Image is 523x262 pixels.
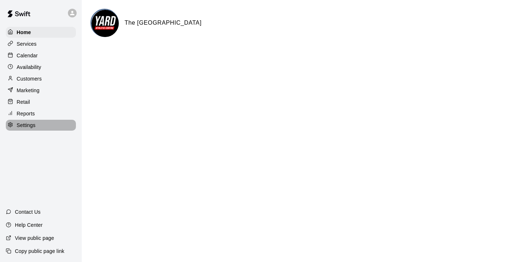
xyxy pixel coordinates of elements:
[17,87,40,94] p: Marketing
[17,40,37,48] p: Services
[17,98,30,106] p: Retail
[15,247,64,255] p: Copy public page link
[15,234,54,242] p: View public page
[125,18,202,28] h6: The [GEOGRAPHIC_DATA]
[6,50,76,61] a: Calendar
[6,97,76,107] a: Retail
[6,38,76,49] a: Services
[15,208,41,216] p: Contact Us
[6,27,76,38] a: Home
[17,75,42,82] p: Customers
[92,10,119,37] img: The Yard Athletic Centre logo
[17,122,36,129] p: Settings
[6,120,76,131] a: Settings
[6,108,76,119] a: Reports
[17,29,31,36] p: Home
[6,73,76,84] a: Customers
[6,85,76,96] a: Marketing
[6,62,76,73] a: Availability
[17,52,38,59] p: Calendar
[17,110,35,117] p: Reports
[15,221,42,229] p: Help Center
[17,64,41,71] p: Availability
